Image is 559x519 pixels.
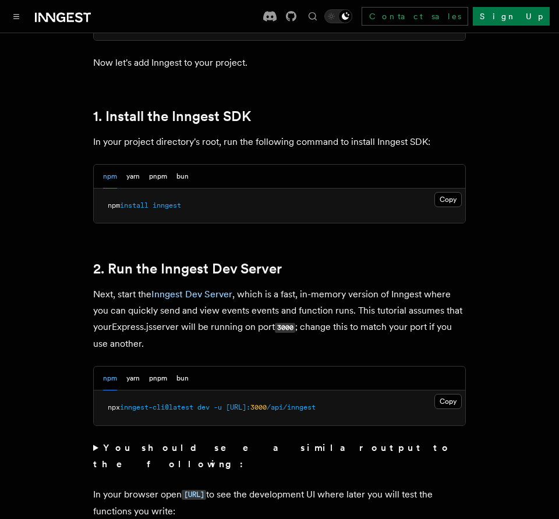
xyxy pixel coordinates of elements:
button: bun [176,165,189,189]
code: 3000 [275,323,295,333]
button: Copy [434,394,462,409]
a: Sign Up [473,7,550,26]
p: In your project directory's root, run the following command to install Inngest SDK: [93,134,466,150]
span: npm [108,201,120,209]
span: inngest [153,201,181,209]
button: yarn [126,165,140,189]
span: 3000 [250,403,267,411]
button: Find something... [306,9,320,23]
p: Next, start the , which is a fast, in-memory version of Inngest where you can quickly send and vi... [93,286,466,352]
a: 2. Run the Inngest Dev Server [93,261,282,277]
a: [URL] [182,489,206,500]
p: Now let's add Inngest to your project. [93,55,466,71]
span: install [120,201,148,209]
button: Toggle navigation [9,9,23,23]
button: pnpm [149,165,167,189]
span: inngest-cli@latest [120,403,193,411]
span: dev [197,403,210,411]
a: 1. Install the Inngest SDK [93,108,251,125]
button: npm [103,367,117,390]
a: Contact sales [362,7,468,26]
button: npm [103,165,117,189]
button: pnpm [149,367,167,390]
code: [URL] [182,490,206,500]
span: /api/inngest [267,403,316,411]
button: yarn [126,367,140,390]
summary: You should see a similar output to the following: [93,440,466,472]
strong: You should see a similar output to the following: [93,442,451,470]
button: Toggle dark mode [324,9,352,23]
button: bun [176,367,189,390]
button: Copy [434,192,462,207]
span: -u [214,403,222,411]
a: Inngest Dev Server [151,289,232,300]
span: [URL]: [226,403,250,411]
span: npx [108,403,120,411]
